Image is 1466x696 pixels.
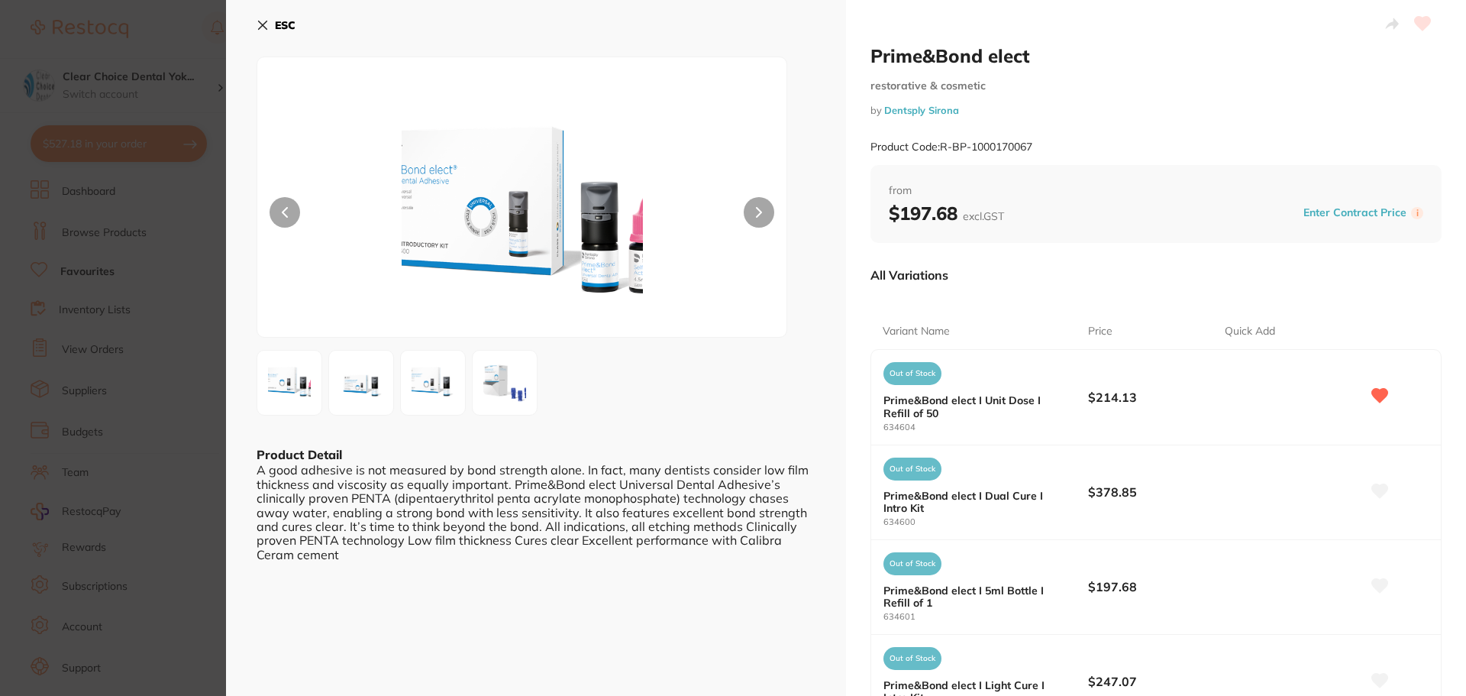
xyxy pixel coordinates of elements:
[257,447,342,462] b: Product Detail
[883,517,1088,527] small: 634600
[883,394,1067,419] b: Prime&Bond elect I Unit Dose I Refill of 50
[1299,206,1411,220] button: Enter Contract Price
[1225,324,1275,339] p: Quick Add
[883,612,1088,622] small: 634601
[275,18,295,32] b: ESC
[1088,484,1211,500] b: $378.85
[870,105,1442,116] small: by
[363,95,681,337] img: NjAwLnBuZw
[883,324,950,339] p: Variant Name
[1088,389,1211,406] b: $214.13
[883,490,1067,514] b: Prime&Bond elect I Dual Cure I Intro Kit
[257,463,815,562] div: A good adhesive is not measured by bond strength alone. In fact, many dentists consider low film ...
[883,647,941,670] span: Out of Stock
[1088,324,1112,339] p: Price
[870,44,1442,67] h2: Prime&Bond elect
[883,362,941,385] span: Out of Stock
[883,422,1088,432] small: 634604
[883,458,941,481] span: Out of Stock
[889,183,1423,199] span: from
[883,552,941,575] span: Out of Stock
[334,355,389,410] img: bmc
[884,104,959,116] a: Dentsply Sirona
[1088,673,1211,690] b: $247.07
[1411,207,1423,219] label: i
[870,267,948,283] p: All Variations
[257,12,295,38] button: ESC
[477,355,532,410] img: NjM0NjAzLTQucG5n
[883,584,1067,609] b: Prime&Bond elect I 5ml Bottle I Refill of 1
[262,355,317,410] img: NjAwLnBuZw
[1088,578,1211,595] b: $197.68
[963,209,1004,223] span: excl. GST
[870,79,1442,92] small: restorative & cosmetic
[870,141,1032,154] small: Product Code: R-BP-1000170067
[889,202,1004,225] b: $197.68
[405,355,460,410] img: LnBuZw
